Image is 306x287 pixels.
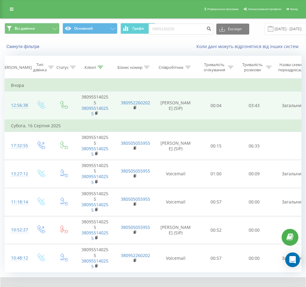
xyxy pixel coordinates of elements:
td: 380955140255 [75,91,115,120]
span: Реферальна програма [207,7,239,11]
td: 380955140255 [75,216,115,244]
div: 11:18:14 [11,196,23,208]
span: Налаштування профілю [248,7,281,11]
div: [PERSON_NAME] [1,65,32,70]
a: 380505055955 [121,140,150,146]
a: 380505055955 [121,224,150,230]
td: 00:00 [235,188,273,216]
td: 380955140255 [75,160,115,188]
div: Тривалість очікування [202,62,226,73]
a: 380955140255 [81,173,108,185]
span: Всі дзвінки [15,26,35,31]
td: [PERSON_NAME] (SIP) [154,132,197,160]
div: Назва схеми переадресації [278,62,304,73]
div: Статус [56,65,69,70]
a: 380955140255 [81,202,108,213]
a: Коли дані можуть відрізнятися вiд інших систем [196,43,301,49]
div: Клієнт [85,65,96,70]
div: Тип дзвінка [33,62,47,73]
div: 17:32:55 [11,140,23,152]
td: 00:57 [197,188,235,216]
a: 380955140255 [81,105,108,117]
div: 10:48:12 [11,252,23,264]
td: 00:57 [197,244,235,272]
div: Співробітник [159,65,184,70]
td: 00:15 [197,132,235,160]
td: 00:52 [197,216,235,244]
a: 380952260202 [121,100,150,106]
button: Всі дзвінки [5,23,59,34]
span: Вихід [290,7,298,11]
div: Бізнес номер [117,65,142,70]
a: 380505055955 [121,168,150,174]
td: 380955140255 [75,188,115,216]
span: Графік [132,26,144,31]
button: Скинути фільтри [5,44,42,49]
td: 380955140255 [75,132,115,160]
div: 10:52:27 [11,224,23,236]
td: Voicemail [154,188,197,216]
a: 380505055955 [121,196,150,202]
a: 380955140255 [81,258,108,269]
td: [PERSON_NAME] (SIP) [154,216,197,244]
a: 380955140255 [81,146,108,157]
td: 00:00 [235,216,273,244]
a: 380952260202 [121,252,150,258]
input: Пошук за номером [149,24,213,35]
td: 06:33 [235,132,273,160]
div: 12:56:38 [11,99,23,111]
div: Тривалість розмови [240,62,265,73]
td: Voicemail [154,244,197,272]
td: 01:00 [197,160,235,188]
td: [PERSON_NAME] (SIP) [154,91,197,120]
button: Експорт [216,24,249,35]
a: 380955140255 [81,230,108,241]
div: 13:27:12 [11,168,23,180]
td: 00:09 [235,160,273,188]
td: 00:04 [197,91,235,120]
td: 00:00 [235,244,273,272]
div: Open Intercom Messenger [285,252,300,267]
td: Voicemail [154,160,197,188]
button: Графік [121,23,156,34]
button: Основний [63,23,117,34]
td: 03:43 [235,91,273,120]
td: 380955140255 [75,244,115,272]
